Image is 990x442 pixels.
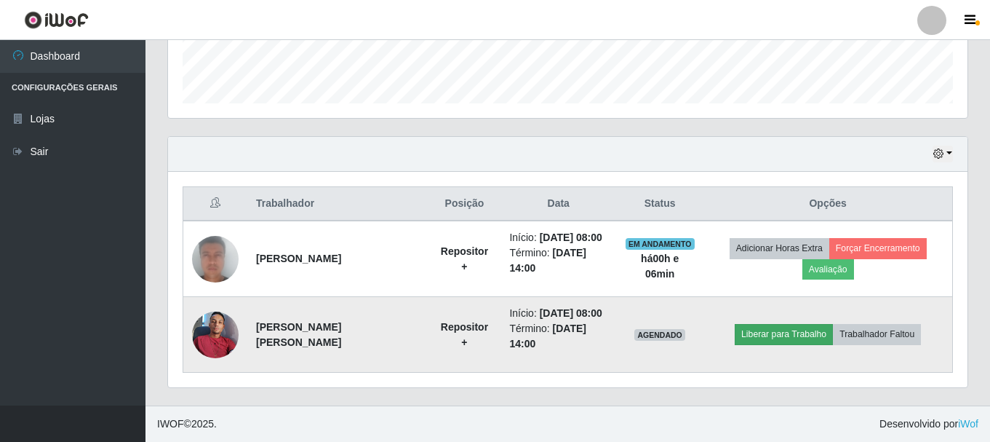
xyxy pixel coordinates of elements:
[540,307,602,319] time: [DATE] 08:00
[192,304,239,366] img: 1744586683901.jpeg
[540,232,602,243] time: [DATE] 08:00
[735,324,833,344] button: Liberar para Trabalho
[500,187,616,221] th: Data
[634,329,685,341] span: AGENDADO
[192,211,239,307] img: 1748706192585.jpeg
[256,253,341,264] strong: [PERSON_NAME]
[157,417,217,432] span: © 2025 .
[441,321,488,348] strong: Repositor +
[428,187,500,221] th: Posição
[730,238,829,259] button: Adicionar Horas Extra
[24,11,89,29] img: CoreUI Logo
[829,238,927,259] button: Forçar Encerramento
[247,187,428,221] th: Trabalhador
[256,321,341,348] strong: [PERSON_NAME] [PERSON_NAME]
[509,306,607,321] li: Início:
[703,187,952,221] th: Opções
[802,259,854,280] button: Avaliação
[441,245,488,272] strong: Repositor +
[157,418,184,430] span: IWOF
[509,245,607,276] li: Término:
[641,253,679,280] strong: há 00 h e 06 min
[958,418,978,430] a: iWof
[509,230,607,245] li: Início:
[509,321,607,352] li: Término:
[833,324,921,344] button: Trabalhador Faltou
[626,238,695,250] span: EM ANDAMENTO
[879,417,978,432] span: Desenvolvido por
[616,187,703,221] th: Status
